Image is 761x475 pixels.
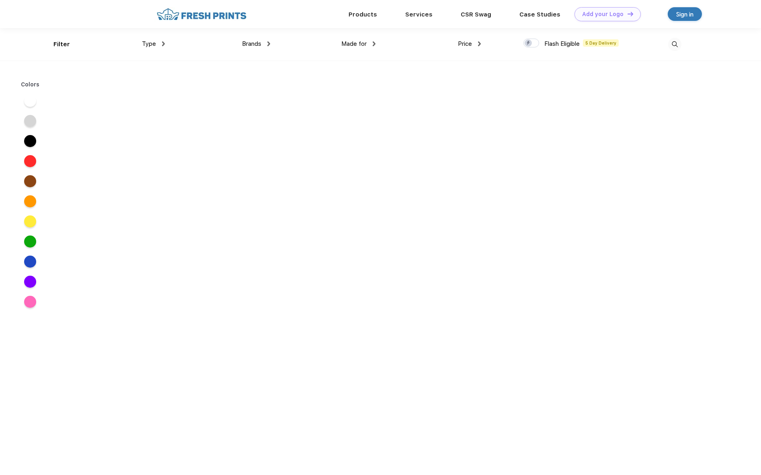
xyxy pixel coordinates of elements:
[544,40,580,47] span: Flash Eligible
[162,41,165,46] img: dropdown.png
[142,40,156,47] span: Type
[478,41,481,46] img: dropdown.png
[582,11,624,18] div: Add your Logo
[341,40,367,47] span: Made for
[242,40,261,47] span: Brands
[53,40,70,49] div: Filter
[668,38,681,51] img: desktop_search.svg
[668,7,702,21] a: Sign in
[349,11,377,18] a: Products
[267,41,270,46] img: dropdown.png
[15,80,46,89] div: Colors
[458,40,472,47] span: Price
[154,7,249,21] img: fo%20logo%202.webp
[628,12,633,16] img: DT
[676,10,693,19] div: Sign in
[373,41,375,46] img: dropdown.png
